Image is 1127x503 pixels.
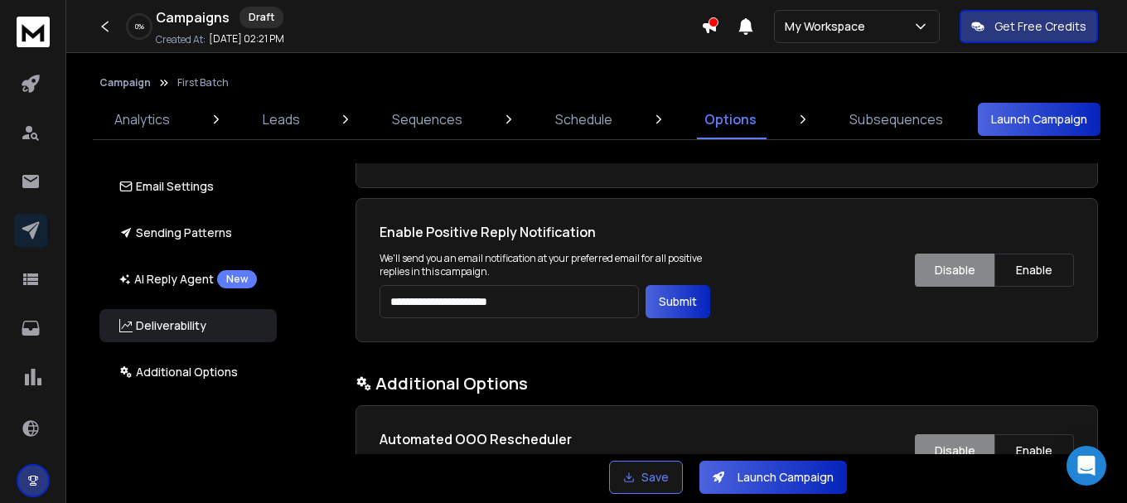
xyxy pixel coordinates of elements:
[253,99,310,139] a: Leads
[104,99,180,139] a: Analytics
[694,99,767,139] a: Options
[263,109,300,129] p: Leads
[382,99,472,139] a: Sequences
[17,17,50,47] img: logo
[392,109,462,129] p: Sequences
[99,76,151,89] button: Campaign
[135,22,144,31] p: 0 %
[156,7,230,27] h1: Campaigns
[555,109,612,129] p: Schedule
[239,7,283,28] div: Draft
[704,109,757,129] p: Options
[1067,446,1106,486] div: Open Intercom Messenger
[177,76,229,89] p: First Batch
[114,109,170,129] p: Analytics
[978,103,1100,136] button: Launch Campaign
[960,10,1098,43] button: Get Free Credits
[994,18,1086,35] p: Get Free Credits
[209,32,284,46] p: [DATE] 02:21 PM
[119,178,214,195] p: Email Settings
[839,99,953,139] a: Subsequences
[785,18,872,35] p: My Workspace
[849,109,943,129] p: Subsequences
[545,99,622,139] a: Schedule
[99,170,277,203] button: Email Settings
[156,33,206,46] p: Created At:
